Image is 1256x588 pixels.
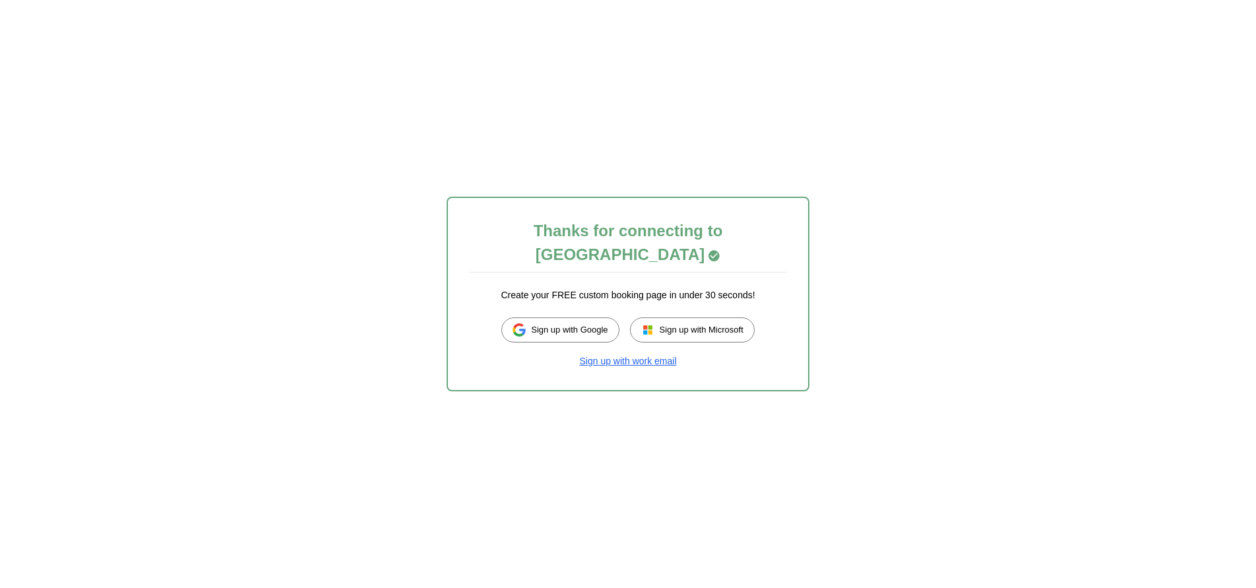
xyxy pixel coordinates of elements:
p: Create your FREE custom booking page in under 30 seconds! [469,288,787,302]
button: Sign up with Microsoft [630,317,755,343]
img: microsoft-logo.7cf64d5f.svg [641,323,654,337]
h1: Thanks for connecting to [GEOGRAPHIC_DATA] [469,219,787,267]
img: google-logo.6d399ca0.svg [513,323,526,337]
a: Sign up with work email [579,356,676,366]
button: Sign up with Google [501,317,619,343]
